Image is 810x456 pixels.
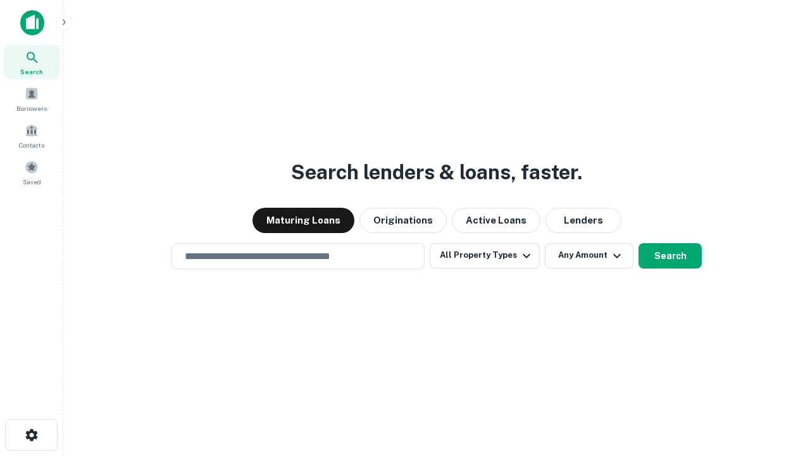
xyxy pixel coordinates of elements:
[359,208,447,233] button: Originations
[19,140,44,150] span: Contacts
[4,82,59,116] a: Borrowers
[4,45,59,79] a: Search
[747,355,810,415] iframe: Chat Widget
[430,243,540,269] button: All Property Types
[23,177,41,187] span: Saved
[20,10,44,35] img: capitalize-icon.png
[452,208,540,233] button: Active Loans
[291,157,582,187] h3: Search lenders & loans, faster.
[639,243,702,269] button: Search
[545,243,633,269] button: Any Amount
[545,208,621,233] button: Lenders
[16,103,47,113] span: Borrowers
[4,155,59,189] a: Saved
[20,66,43,77] span: Search
[252,208,354,233] button: Maturing Loans
[4,118,59,153] a: Contacts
